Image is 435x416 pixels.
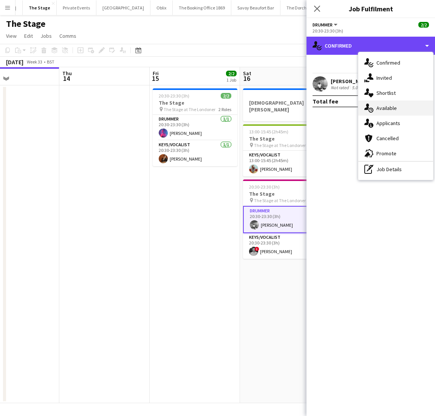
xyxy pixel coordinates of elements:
[243,88,328,121] app-job-card: [DEMOGRAPHIC_DATA][PERSON_NAME]
[358,101,433,116] div: Available
[153,115,237,141] app-card-role: Drummer1/120:30-23:30 (3h)[PERSON_NAME]
[173,0,231,15] button: The Booking Office 1869
[313,28,429,34] div: 20:30-23:30 (3h)
[25,59,44,65] span: Week 33
[153,70,159,77] span: Fri
[249,129,288,135] span: 13:00-15:45 (2h45m)
[6,58,23,66] div: [DATE]
[47,59,54,65] div: BST
[159,93,189,99] span: 20:30-23:30 (3h)
[62,70,72,77] span: Thu
[358,70,433,85] div: Invited
[231,0,280,15] button: Savoy Beaufort Bar
[37,31,55,41] a: Jobs
[3,31,20,41] a: View
[243,190,328,197] h3: The Stage
[153,99,237,106] h3: The Stage
[6,32,17,39] span: View
[358,131,433,146] div: Cancelled
[61,74,72,83] span: 14
[280,0,346,15] button: The Dorchester Promenade
[243,151,328,176] app-card-role: Keys/Vocalist1/113:00-15:45 (2h45m)[PERSON_NAME]
[21,31,36,41] a: Edit
[358,55,433,70] div: Confirmed
[331,85,350,90] div: Not rated
[150,0,173,15] button: Oblix
[164,107,215,112] span: The Stage at The Londoner
[153,88,237,166] app-job-card: 20:30-23:30 (3h)2/2The Stage The Stage at The Londoner2 RolesDrummer1/120:30-23:30 (3h)[PERSON_NA...
[243,135,328,142] h3: The Stage
[255,247,259,251] span: !
[350,85,366,90] div: 5.03mi
[358,162,433,177] div: Job Details
[59,32,76,39] span: Comms
[313,22,333,28] span: Drummer
[56,31,79,41] a: Comms
[358,116,433,131] div: Applicants
[226,77,236,83] div: 1 Job
[243,179,328,259] app-job-card: 20:30-23:30 (3h)2/2The Stage The Stage at The Londoner2 RolesDrummer1/120:30-23:30 (3h)[PERSON_NA...
[96,0,150,15] button: [GEOGRAPHIC_DATA]
[358,146,433,161] div: Promote
[6,18,45,29] h1: The Stage
[254,142,306,148] span: The Stage at The Londoner
[242,74,251,83] span: 16
[24,32,33,39] span: Edit
[307,37,435,55] div: Confirmed
[153,141,237,166] app-card-role: Keys/Vocalist1/120:30-23:30 (3h)[PERSON_NAME]
[243,233,328,259] app-card-role: Keys/Vocalist1/120:30-23:30 (3h)![PERSON_NAME]
[57,0,96,15] button: Private Events
[243,124,328,176] app-job-card: 13:00-15:45 (2h45m)1/1The Stage The Stage at The Londoner1 RoleKeys/Vocalist1/113:00-15:45 (2h45m...
[243,99,328,113] h3: [DEMOGRAPHIC_DATA][PERSON_NAME]
[243,206,328,233] app-card-role: Drummer1/120:30-23:30 (3h)[PERSON_NAME]
[221,93,231,99] span: 2/2
[313,22,339,28] button: Drummer
[40,32,52,39] span: Jobs
[249,184,280,190] span: 20:30-23:30 (3h)
[218,107,231,112] span: 2 Roles
[307,4,435,14] h3: Job Fulfilment
[23,0,57,15] button: The Stage
[226,71,237,76] span: 2/2
[331,78,371,85] div: [PERSON_NAME]
[313,97,338,105] div: Total fee
[152,74,159,83] span: 15
[418,22,429,28] span: 2/2
[254,198,306,203] span: The Stage at The Londoner
[358,85,433,101] div: Shortlist
[243,70,251,77] span: Sat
